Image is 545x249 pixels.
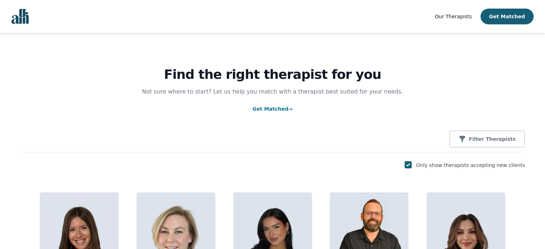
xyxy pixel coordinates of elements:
[416,162,525,168] label: Only show therapists accepting new clients
[252,106,292,112] a: Get Matched
[469,135,516,143] p: Filter Therapists
[435,14,472,19] span: Our Therapists
[11,9,29,24] img: alli logo
[435,12,472,21] a: Our Therapists
[449,130,525,148] button: Filter Therapists
[20,67,525,82] h1: Find the right therapist for you
[288,106,293,112] span: →
[481,9,534,24] button: Get Matched
[135,87,410,96] p: Not sure where to start? Let us help you match with a therapist best suited for your needs.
